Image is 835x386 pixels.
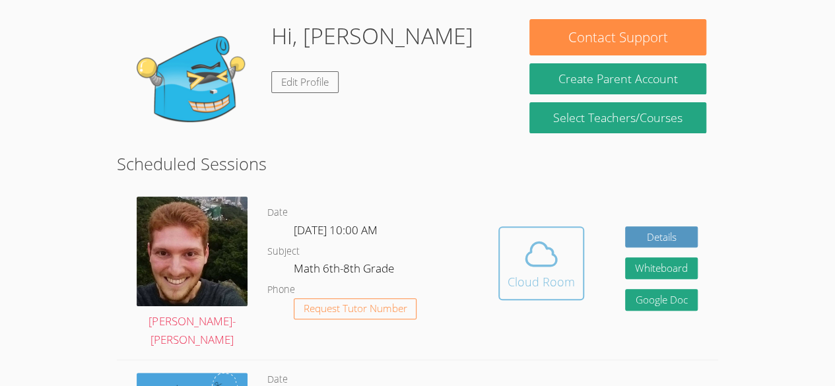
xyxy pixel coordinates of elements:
[267,205,288,221] dt: Date
[498,226,584,300] button: Cloud Room
[294,222,378,238] span: [DATE] 10:00 AM
[508,273,575,291] div: Cloud Room
[625,226,698,248] a: Details
[294,298,417,320] button: Request Tutor Number
[137,197,248,350] a: [PERSON_NAME]-[PERSON_NAME]
[137,197,248,306] img: avatar.png
[129,19,261,151] img: default.png
[625,257,698,279] button: Whiteboard
[625,289,698,311] a: Google Doc
[267,282,295,298] dt: Phone
[294,259,397,282] dd: Math 6th-8th Grade
[271,71,339,93] a: Edit Profile
[271,19,473,53] h1: Hi, [PERSON_NAME]
[529,63,706,94] button: Create Parent Account
[529,102,706,133] a: Select Teachers/Courses
[529,19,706,55] button: Contact Support
[267,243,300,260] dt: Subject
[117,151,718,176] h2: Scheduled Sessions
[304,304,407,313] span: Request Tutor Number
